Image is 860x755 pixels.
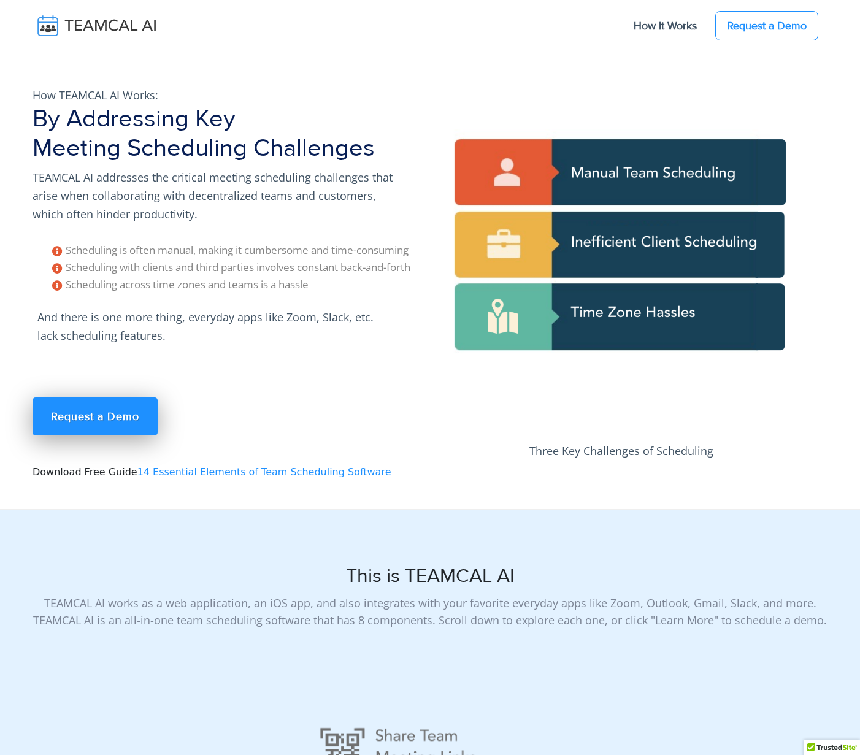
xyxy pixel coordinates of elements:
p: TEAMCAL AI addresses the critical meeting scheduling challenges that arise when collaborating wit... [33,168,401,223]
a: Request a Demo [715,11,818,40]
div: Download Free Guide [25,74,430,509]
p: TEAMCAL AI works as a web application, an iOS app, and also integrates with your favorite everyda... [33,594,827,629]
h1: By Addressing Key Meeting Scheduling Challenges [33,104,423,163]
li: Scheduling is often manual, making it cumbersome and time-consuming [52,242,423,259]
p: And there is one more thing, everyday apps like Zoom, Slack, etc. lack scheduling features. [33,303,401,350]
p: Three Key Challenges of Scheduling [437,442,805,460]
li: Scheduling across time zones and teams is a hassle [52,276,423,293]
a: How It Works [621,13,709,39]
li: Scheduling with clients and third parties involves constant back-and-forth [52,259,423,276]
img: pic [437,74,805,442]
a: 14 Essential Elements of Team Scheduling Software [137,466,391,478]
a: Request a Demo [33,397,158,435]
h2: This is TEAMCAL AI [33,565,827,588]
p: How TEAMCAL AI Works: [33,86,401,104]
